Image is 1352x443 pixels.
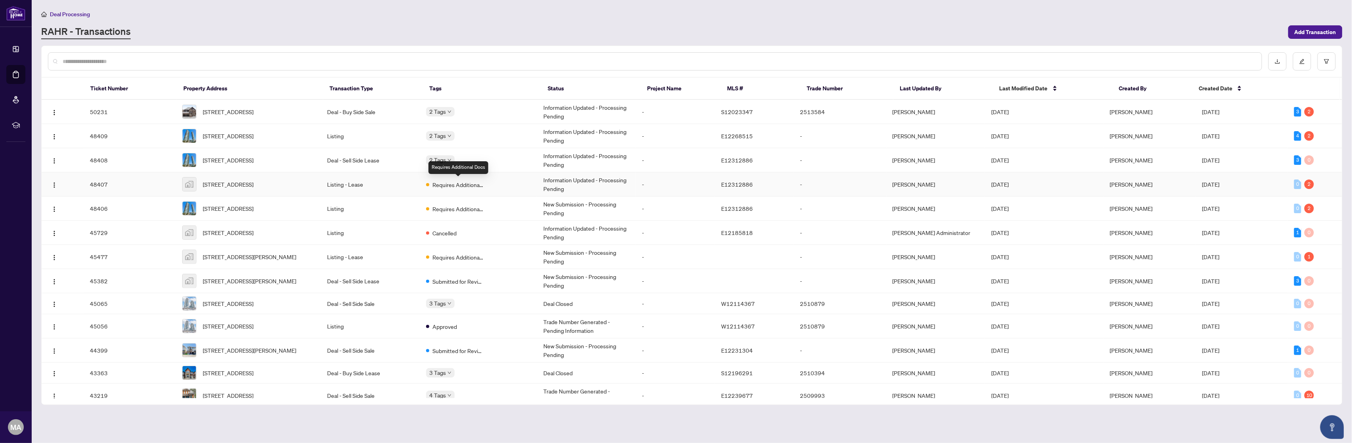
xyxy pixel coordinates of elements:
[537,221,636,245] td: Information Updated - Processing Pending
[48,154,61,166] button: Logo
[794,245,886,269] td: -
[1304,131,1314,141] div: 2
[429,391,446,400] span: 4 Tags
[1202,369,1220,376] span: [DATE]
[1294,252,1301,262] div: 0
[1324,59,1329,64] span: filter
[321,363,420,384] td: Deal - Buy Side Lease
[1110,157,1153,164] span: [PERSON_NAME]
[721,181,753,188] span: E12312886
[1202,132,1220,139] span: [DATE]
[429,368,446,377] span: 3 Tags
[1288,25,1342,39] button: Add Transaction
[1294,321,1301,331] div: 0
[991,369,1009,376] span: [DATE]
[1110,392,1153,399] span: [PERSON_NAME]
[636,245,715,269] td: -
[429,299,446,308] span: 3 Tags
[48,389,61,402] button: Logo
[537,363,636,384] td: Deal Closed
[537,314,636,338] td: Trade Number Generated - Pending Information
[183,202,196,215] img: thumbnail-img
[636,314,715,338] td: -
[84,221,176,245] td: 45729
[537,172,636,197] td: Information Updated - Processing Pending
[794,197,886,221] td: -
[1304,321,1314,331] div: 0
[1202,205,1220,212] span: [DATE]
[721,369,753,376] span: S12196291
[84,100,176,124] td: 50231
[1304,204,1314,213] div: 2
[429,107,446,116] span: 2 Tags
[321,245,420,269] td: Listing - Lease
[991,205,1009,212] span: [DATE]
[1110,132,1153,139] span: [PERSON_NAME]
[886,172,985,197] td: [PERSON_NAME]
[537,148,636,172] td: Information Updated - Processing Pending
[183,105,196,118] img: thumbnail-img
[721,108,753,115] span: S12023347
[1275,59,1280,64] span: download
[991,392,1009,399] span: [DATE]
[886,148,985,172] td: [PERSON_NAME]
[636,269,715,293] td: -
[321,293,420,314] td: Deal - Sell Side Sale
[886,384,985,408] td: [PERSON_NAME]
[1110,205,1153,212] span: [PERSON_NAME]
[1294,391,1301,400] div: 0
[447,158,451,162] span: down
[84,78,177,100] th: Ticket Number
[636,148,715,172] td: -
[447,371,451,375] span: down
[1000,84,1048,93] span: Last Modified Date
[1294,204,1301,213] div: 0
[794,384,886,408] td: 2509993
[51,279,57,285] img: Logo
[203,252,296,261] span: [STREET_ADDRESS][PERSON_NAME]
[1202,392,1220,399] span: [DATE]
[203,204,253,213] span: [STREET_ADDRESS]
[447,393,451,397] span: down
[51,230,57,237] img: Logo
[1110,369,1153,376] span: [PERSON_NAME]
[1294,228,1301,237] div: 1
[48,130,61,142] button: Logo
[1294,346,1301,355] div: 1
[794,314,886,338] td: 2510879
[1110,229,1153,236] span: [PERSON_NAME]
[886,245,985,269] td: [PERSON_NAME]
[183,129,196,143] img: thumbnail-img
[41,11,47,17] span: home
[1304,155,1314,165] div: 0
[41,25,131,39] a: RAHR - Transactions
[1110,253,1153,260] span: [PERSON_NAME]
[537,269,636,293] td: New Submission - Processing Pending
[1202,323,1220,330] span: [DATE]
[203,391,253,400] span: [STREET_ADDRESS]
[84,124,176,148] td: 48409
[51,370,57,377] img: Logo
[183,319,196,333] img: thumbnail-img
[428,161,488,174] div: Requires Additional Docs
[794,293,886,314] td: 2510879
[183,153,196,167] img: thumbnail-img
[1304,299,1314,308] div: 0
[321,148,420,172] td: Deal - Sell Side Lease
[429,131,446,140] span: 2 Tags
[48,202,61,215] button: Logo
[183,250,196,264] img: thumbnail-img
[84,245,176,269] td: 45477
[721,229,753,236] span: E12185818
[1202,181,1220,188] span: [DATE]
[84,293,176,314] td: 45065
[48,226,61,239] button: Logo
[636,384,715,408] td: -
[203,156,253,164] span: [STREET_ADDRESS]
[636,197,715,221] td: -
[203,107,253,116] span: [STREET_ADDRESS]
[1294,155,1301,165] div: 3
[991,323,1009,330] span: [DATE]
[1202,253,1220,260] span: [DATE]
[48,178,61,191] button: Logo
